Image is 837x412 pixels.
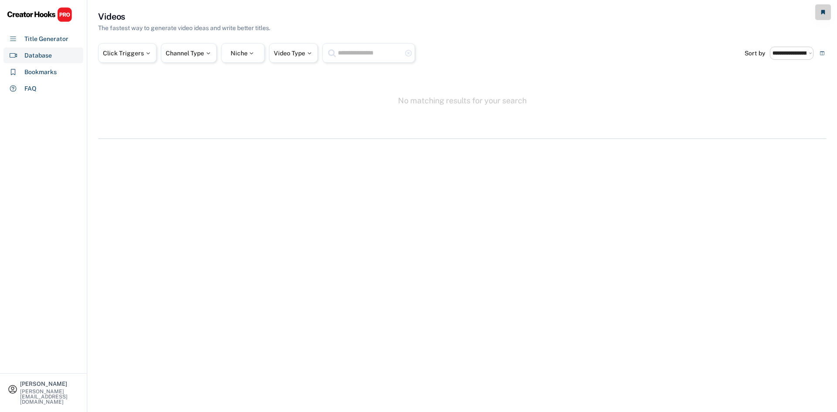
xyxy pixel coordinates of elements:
[405,49,412,57] button: highlight_remove
[98,24,270,33] div: The fastest way to generate video ideas and write better titles.
[231,50,255,56] div: Niche
[274,50,313,56] div: Video Type
[24,84,37,93] div: FAQ
[103,50,152,56] div: Click Triggers
[24,34,68,44] div: Title Generator
[166,50,212,56] div: Channel Type
[20,389,79,405] div: [PERSON_NAME][EMAIL_ADDRESS][DOMAIN_NAME]
[24,68,57,77] div: Bookmarks
[98,10,125,23] h3: Videos
[24,51,52,60] div: Database
[7,7,72,22] img: CHPRO%20Logo.svg
[398,95,527,106] div: No matching results for your search
[20,381,79,387] div: [PERSON_NAME]
[745,50,766,56] div: Sort by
